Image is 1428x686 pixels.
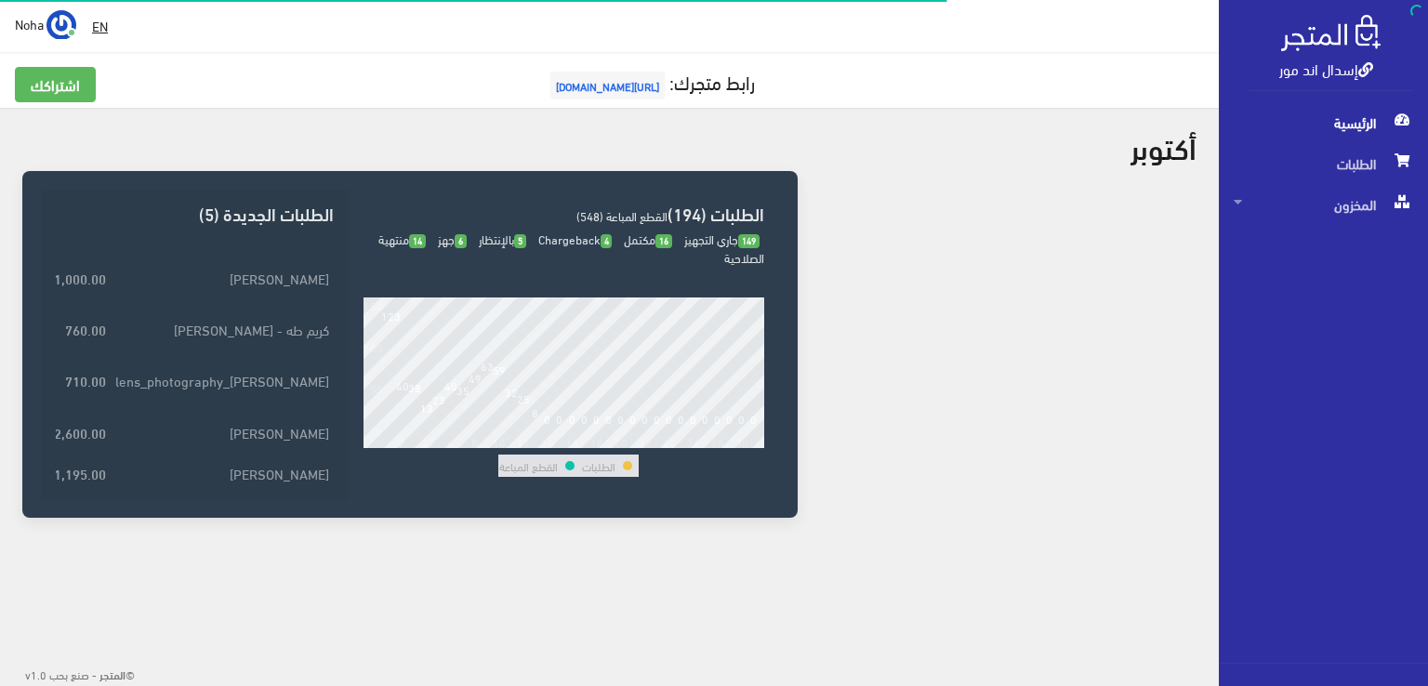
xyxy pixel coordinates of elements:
a: EN [85,9,115,43]
span: جهز [438,228,467,250]
td: الطلبات [581,455,616,477]
div: 2 [399,435,405,448]
a: الرئيسية [1219,102,1428,143]
span: 6 [455,234,467,248]
img: ... [46,10,76,40]
h2: أكتوبر [1130,130,1197,163]
div: 12 [517,435,530,448]
span: القطع المباعة (548) [576,204,668,227]
h3: الطلبات الجديدة (5) [56,204,334,222]
span: [URL][DOMAIN_NAME] [550,72,665,99]
div: 14 [541,435,554,448]
span: الرئيسية [1234,102,1413,143]
div: 4 [423,435,430,448]
span: الطلبات [1234,143,1413,184]
div: 28 [711,435,724,448]
h3: الطلبات (194) [364,204,764,222]
span: جاري التجهيز [684,228,760,250]
div: 10 [493,435,506,448]
a: الطلبات [1219,143,1428,184]
div: 26 [687,435,700,448]
td: [PERSON_NAME] [111,457,334,488]
td: القطع المباعة [498,455,559,477]
span: Chargeback [538,228,613,250]
strong: المتجر [99,666,126,682]
td: كريم طه - [PERSON_NAME] [111,303,334,354]
span: 5 [514,234,526,248]
span: Noha [15,12,44,35]
td: [PERSON_NAME] [111,252,334,303]
div: 18 [590,435,603,448]
a: المخزون [1219,184,1428,225]
u: EN [92,14,108,37]
strong: 1,195.00 [54,463,106,483]
span: مكتمل [624,228,672,250]
div: © [7,662,135,686]
div: 8 [471,435,478,448]
img: . [1281,15,1381,51]
strong: 1,000.00 [54,268,106,288]
span: 16 [655,234,672,248]
a: رابط متجرك:[URL][DOMAIN_NAME] [546,64,755,99]
div: 30 [735,435,748,448]
a: اشتراكك [15,67,96,102]
span: - صنع بحب v1.0 [25,664,97,684]
span: المخزون [1234,184,1413,225]
td: [PERSON_NAME]_lens_photography [111,355,334,406]
strong: 760.00 [65,319,106,339]
td: [PERSON_NAME] [111,406,334,457]
div: 20 [615,435,628,448]
span: بالإنتظار [479,228,526,250]
strong: 2,600.00 [54,422,106,442]
div: 22 [639,435,652,448]
div: 16 [566,435,579,448]
span: منتهية الصلاحية [378,228,764,269]
div: 24 [663,435,676,448]
strong: 710.00 [65,370,106,390]
span: 4 [601,234,613,248]
span: 14 [409,234,426,248]
a: إسدال اند مور [1279,55,1373,82]
a: ... Noha [15,9,76,39]
span: 149 [738,234,760,248]
div: 6 [447,435,454,448]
